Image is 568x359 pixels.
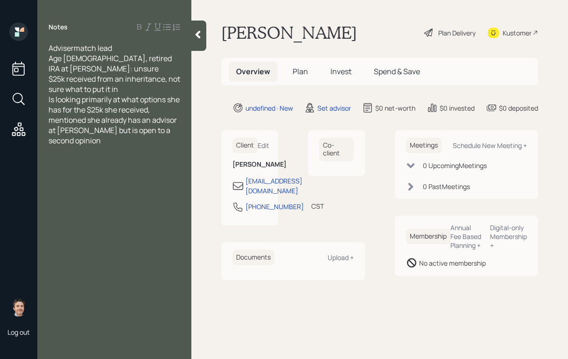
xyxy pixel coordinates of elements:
h6: Client [232,138,258,153]
span: IRA at [PERSON_NAME]: unsure [49,63,159,74]
span: Invest [330,66,351,77]
div: Annual Fee Based Planning + [450,223,483,250]
span: Spend & Save [374,66,420,77]
div: [EMAIL_ADDRESS][DOMAIN_NAME] [245,176,302,196]
div: No active membership [419,258,486,268]
h6: Co-client [319,138,354,161]
div: Kustomer [503,28,532,38]
div: Edit [258,141,269,150]
div: 0 Past Meeting s [423,182,470,191]
div: Upload + [328,253,354,262]
span: Overview [236,66,270,77]
img: robby-grisanti-headshot.png [9,298,28,317]
span: Plan [293,66,308,77]
div: Plan Delivery [438,28,476,38]
span: Advisermatch lead [49,43,112,53]
div: $0 deposited [499,103,538,113]
div: [PHONE_NUMBER] [245,202,304,211]
h6: Meetings [406,138,442,153]
div: 0 Upcoming Meeting s [423,161,487,170]
label: Notes [49,22,68,32]
div: $0 invested [440,103,475,113]
h6: Membership [406,229,450,244]
h6: [PERSON_NAME] [232,161,267,169]
span: Is looking primarily at what options she has for the $25k she received, mentioned she already has... [49,94,181,146]
span: $25k received from an inheritance, not sure what to put it in [49,74,182,94]
h1: [PERSON_NAME] [221,22,357,43]
div: Schedule New Meeting + [453,141,527,150]
span: Age [DEMOGRAPHIC_DATA], retired [49,53,172,63]
div: Set advisor [317,103,351,113]
div: undefined · New [245,103,293,113]
h6: Documents [232,250,274,265]
div: Log out [7,328,30,337]
div: $0 net-worth [375,103,415,113]
div: Digital-only Membership + [490,223,527,250]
